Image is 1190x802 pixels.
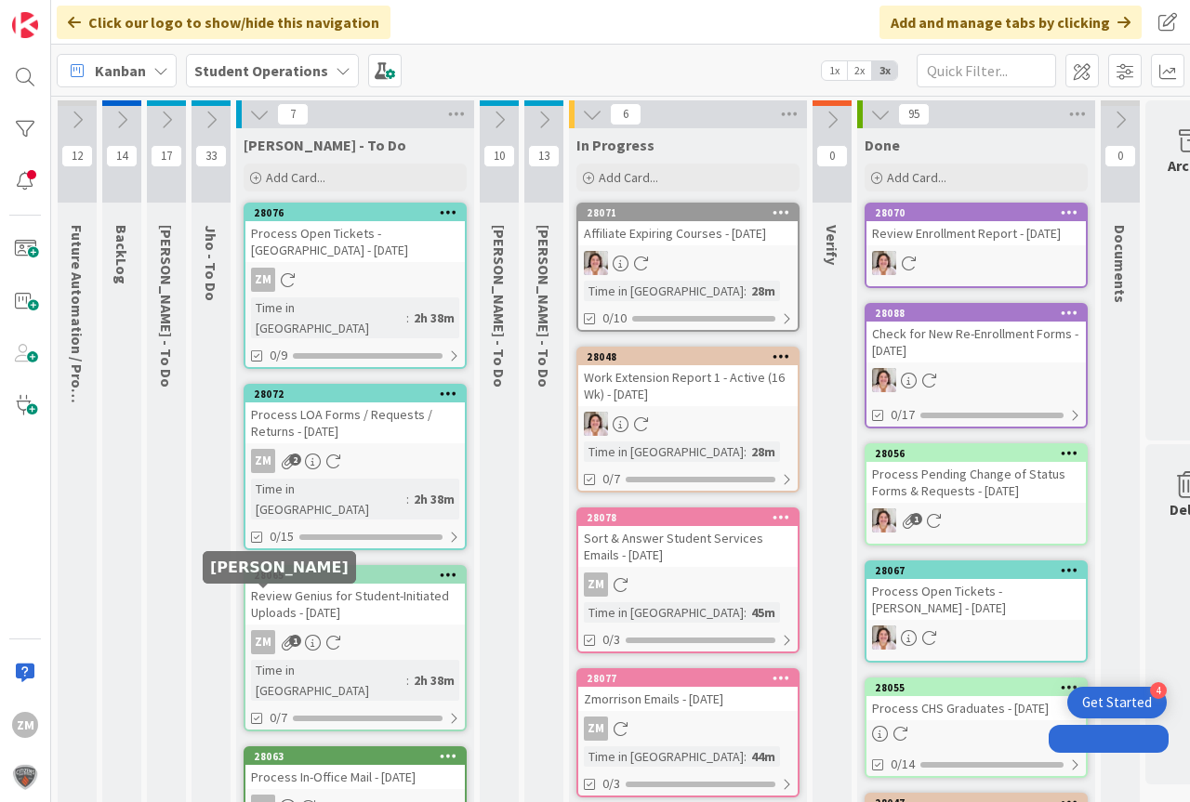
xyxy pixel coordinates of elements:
img: EW [584,412,608,436]
div: Time in [GEOGRAPHIC_DATA] [584,281,744,301]
span: : [406,670,409,690]
span: BackLog [112,225,131,284]
span: Zaida - To Do [244,136,406,154]
span: 0/7 [602,469,620,489]
a: 28055Process CHS Graduates - [DATE]0/14 [865,677,1088,778]
div: 28055 [875,681,1086,694]
div: Time in [GEOGRAPHIC_DATA] [584,602,744,623]
div: Process Open Tickets - [GEOGRAPHIC_DATA] - [DATE] [245,221,465,262]
span: In Progress [576,136,654,154]
div: 28m [747,281,780,301]
span: Add Card... [599,169,658,186]
div: 28071 [578,204,798,221]
span: 1x [822,61,847,80]
div: Process Open Tickets - [PERSON_NAME] - [DATE] [866,579,1086,620]
span: 3x [872,61,897,80]
b: Student Operations [194,61,328,80]
a: 28071Affiliate Expiring Courses - [DATE]EWTime in [GEOGRAPHIC_DATA]:28m0/10 [576,203,800,332]
div: Time in [GEOGRAPHIC_DATA] [251,660,406,701]
span: 1 [910,513,922,525]
input: Quick Filter... [917,54,1056,87]
div: 28067 [875,564,1086,577]
div: Zmorrison Emails - [DATE] [578,687,798,711]
div: 28088 [875,307,1086,320]
span: 1 [289,635,301,647]
span: Documents [1111,225,1130,303]
div: 28088Check for New Re-Enrollment Forms - [DATE] [866,305,1086,362]
div: 28063Process In-Office Mail - [DATE] [245,748,465,789]
span: 2 [289,454,301,466]
span: 0/3 [602,630,620,650]
div: 28067Process Open Tickets - [PERSON_NAME] - [DATE] [866,562,1086,620]
div: 28065 [254,569,465,582]
span: : [744,281,747,301]
a: 28078Sort & Answer Student Services Emails - [DATE]ZMTime in [GEOGRAPHIC_DATA]:45m0/3 [576,507,800,653]
span: 13 [528,145,560,167]
div: Time in [GEOGRAPHIC_DATA] [584,441,744,462]
span: 7 [277,103,309,125]
span: 14 [106,145,138,167]
div: 28076 [254,206,465,219]
div: ZM [578,572,798,597]
span: : [744,441,747,462]
div: 4 [1150,682,1167,699]
div: 28077 [587,672,798,685]
div: Add and manage tabs by clicking [879,6,1142,39]
div: Work Extension Report 1 - Active (16 Wk) - [DATE] [578,365,798,406]
h5: [PERSON_NAME] [210,559,349,576]
a: 28077Zmorrison Emails - [DATE]ZMTime in [GEOGRAPHIC_DATA]:44m0/3 [576,668,800,797]
a: 28088Check for New Re-Enrollment Forms - [DATE]EW0/17 [865,303,1088,428]
span: 0 [816,145,848,167]
span: 0/10 [602,309,627,328]
div: EW [866,625,1086,650]
div: Open Get Started checklist, remaining modules: 4 [1067,687,1167,718]
span: 33 [195,145,227,167]
div: 28076Process Open Tickets - [GEOGRAPHIC_DATA] - [DATE] [245,204,465,262]
div: ZM [578,717,798,741]
span: Eric - To Do [490,225,509,388]
div: 28072 [254,388,465,401]
div: ZM [12,712,38,738]
div: 28078Sort & Answer Student Services Emails - [DATE] [578,509,798,567]
div: ZM [251,268,275,292]
span: 0/14 [891,755,915,774]
div: 28078 [587,511,798,524]
div: 28071 [587,206,798,219]
span: Amanda - To Do [535,225,553,388]
div: ZM [245,449,465,473]
span: 0/17 [891,405,915,425]
a: 28065Review Genius for Student-Initiated Uploads - [DATE]ZMTime in [GEOGRAPHIC_DATA]:2h 38m0/7 [244,565,467,731]
div: 28056 [875,447,1086,460]
div: 28056Process Pending Change of Status Forms & Requests - [DATE] [866,445,1086,503]
div: 28077Zmorrison Emails - [DATE] [578,670,798,711]
span: 0/9 [270,346,287,365]
div: 28072 [245,386,465,402]
span: 0/15 [270,527,294,546]
span: 0 [1104,145,1136,167]
span: Verify [823,225,841,265]
div: 44m [747,746,780,767]
img: EW [872,508,896,532]
div: 28071Affiliate Expiring Courses - [DATE] [578,204,798,245]
div: 28070Review Enrollment Report - [DATE] [866,204,1086,245]
div: 28088 [866,305,1086,322]
div: ZM [245,268,465,292]
div: 2h 38m [409,308,459,328]
div: 2h 38m [409,670,459,690]
div: ZM [245,630,465,654]
a: 28076Process Open Tickets - [GEOGRAPHIC_DATA] - [DATE]ZMTime in [GEOGRAPHIC_DATA]:2h 38m0/9 [244,203,467,369]
div: Sort & Answer Student Services Emails - [DATE] [578,526,798,567]
div: Review Genius for Student-Initiated Uploads - [DATE] [245,584,465,625]
div: EW [866,508,1086,532]
span: : [406,489,409,509]
div: 28048 [578,348,798,365]
span: 12 [61,145,93,167]
div: Time in [GEOGRAPHIC_DATA] [251,297,406,338]
div: Process CHS Graduates - [DATE] [866,696,1086,720]
div: 28072Process LOA Forms / Requests / Returns - [DATE] [245,386,465,443]
div: 28070 [866,204,1086,221]
div: Process In-Office Mail - [DATE] [245,765,465,789]
div: 28076 [245,204,465,221]
div: Time in [GEOGRAPHIC_DATA] [251,479,406,519]
span: Emilie - To Do [157,225,176,388]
